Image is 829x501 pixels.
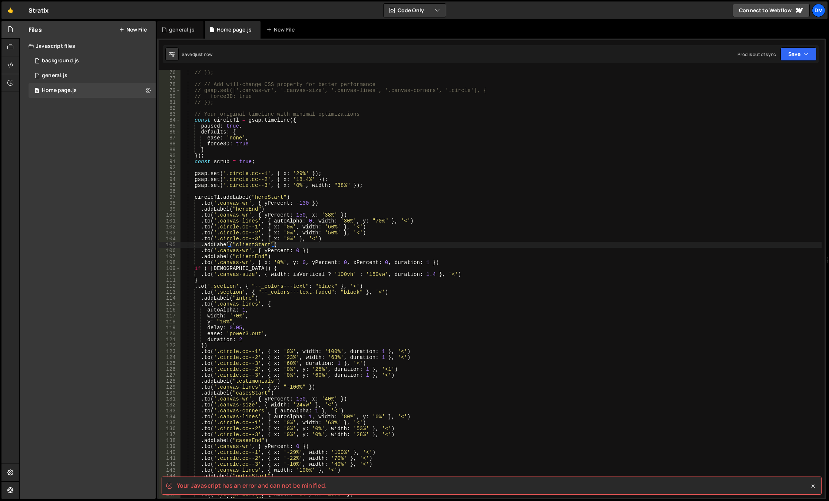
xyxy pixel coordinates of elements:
div: 108 [159,260,180,266]
div: 143 [159,467,180,473]
div: 94 [159,177,180,182]
div: Home page.js [42,87,77,94]
div: 104 [159,236,180,242]
div: 105 [159,242,180,248]
spa: Your Javascript has an error and can not be minified. [177,481,327,490]
div: 110 [159,271,180,277]
div: 120 [159,331,180,337]
div: 100 [159,212,180,218]
div: Prod is out of sync [737,51,776,57]
div: 87 [159,135,180,141]
div: 129 [159,384,180,390]
button: Code Only [384,4,446,17]
div: 106 [159,248,180,254]
div: 81 [159,99,180,105]
div: 134 [159,414,180,420]
div: 115 [159,301,180,307]
div: 107 [159,254,180,260]
h2: Files [29,26,42,34]
span: 0 [35,88,39,94]
div: 123 [159,349,180,355]
div: 124 [159,355,180,360]
div: 136 [159,426,180,432]
div: 95 [159,182,180,188]
div: 118 [159,319,180,325]
div: 125 [159,360,180,366]
div: 135 [159,420,180,426]
div: 137 [159,432,180,438]
div: 82 [159,105,180,111]
div: just now [195,51,212,57]
div: Javascript files [20,39,156,53]
div: 127 [159,372,180,378]
div: 99 [159,206,180,212]
div: 86 [159,129,180,135]
div: 96 [159,188,180,194]
a: Dm [812,4,825,17]
div: 109 [159,266,180,271]
div: 85 [159,123,180,129]
div: 16575/45066.js [29,53,156,68]
div: 102 [159,224,180,230]
div: 83 [159,111,180,117]
div: general.js [42,72,67,79]
div: Saved [182,51,212,57]
div: 93 [159,171,180,177]
div: 138 [159,438,180,444]
div: Stratix [29,6,49,15]
div: New File [266,26,298,33]
div: 139 [159,444,180,449]
a: 🤙 [1,1,20,19]
div: 140 [159,449,180,455]
div: 130 [159,390,180,396]
div: 90 [159,153,180,159]
div: 121 [159,337,180,343]
div: 92 [159,165,180,171]
div: 84 [159,117,180,123]
div: 16575/45802.js [29,68,156,83]
div: 78 [159,82,180,88]
div: 132 [159,402,180,408]
div: 113 [159,289,180,295]
div: 77 [159,76,180,82]
div: 80 [159,93,180,99]
div: 76 [159,70,180,76]
div: 147 [159,491,180,497]
div: Home page.js [217,26,252,33]
div: 16575/45977.js [29,83,156,98]
div: 126 [159,366,180,372]
div: 144 [159,473,180,479]
div: 101 [159,218,180,224]
div: 145 [159,479,180,485]
div: 98 [159,200,180,206]
div: 119 [159,325,180,331]
div: 133 [159,408,180,414]
div: 128 [159,378,180,384]
div: 88 [159,141,180,147]
div: 89 [159,147,180,153]
div: 97 [159,194,180,200]
div: 91 [159,159,180,165]
button: New File [119,27,147,33]
div: 122 [159,343,180,349]
div: 146 [159,485,180,491]
div: 141 [159,455,180,461]
div: 114 [159,295,180,301]
button: Save [780,47,816,61]
div: background.js [42,57,79,64]
div: 131 [159,396,180,402]
div: 112 [159,283,180,289]
div: 117 [159,313,180,319]
div: 142 [159,461,180,467]
div: 79 [159,88,180,93]
div: 103 [159,230,180,236]
a: Connect to Webflow [733,4,810,17]
div: general.js [169,26,195,33]
div: 116 [159,307,180,313]
div: 111 [159,277,180,283]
